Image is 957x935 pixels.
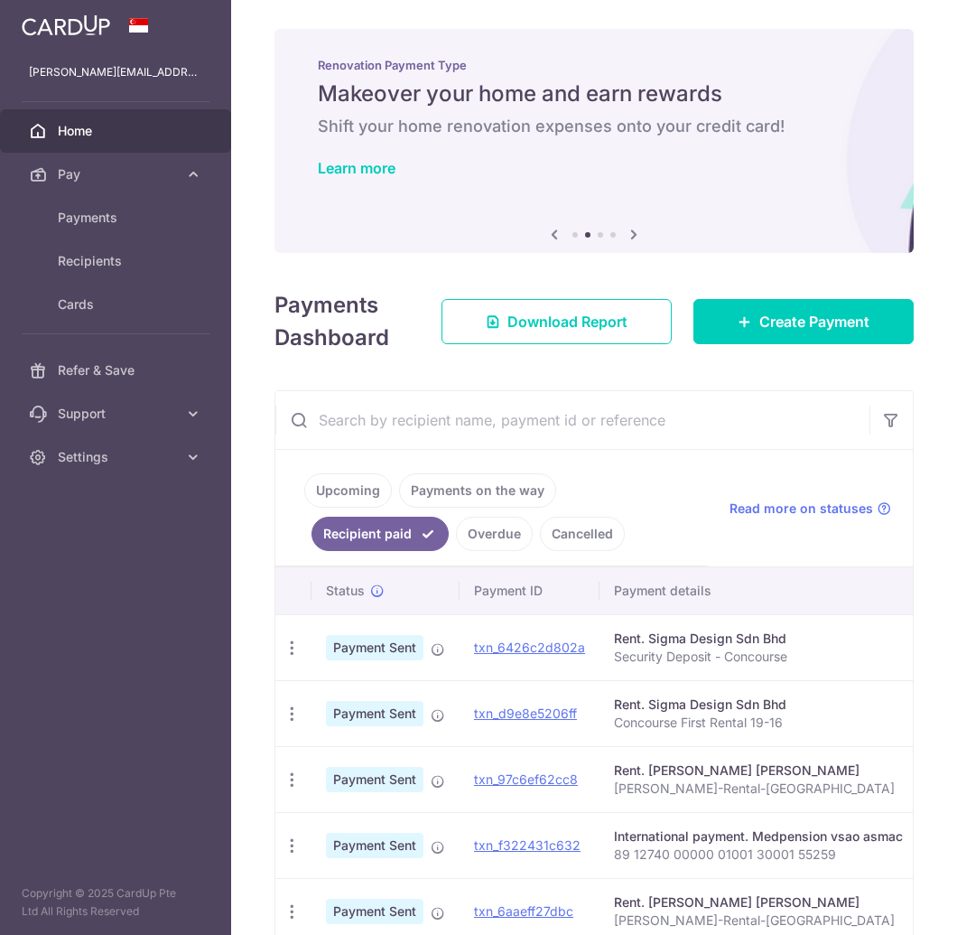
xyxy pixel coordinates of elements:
[58,122,177,140] span: Home
[841,881,939,926] iframe: Opens a widget where you can find more information
[507,311,627,332] span: Download Report
[456,517,533,551] a: Overdue
[614,827,903,846] div: International payment. Medpension vsao asmac
[614,714,903,732] p: Concourse First Rental 19-16
[326,767,423,792] span: Payment Sent
[326,701,423,726] span: Payment Sent
[614,696,903,714] div: Rent. Sigma Design Sdn Bhd
[599,567,917,614] th: Payment details
[318,159,395,177] a: Learn more
[729,500,891,518] a: Read more on statuses
[614,648,903,666] p: Security Deposit - Concourse
[318,79,870,108] h5: Makeover your home and earn rewards
[729,500,873,518] span: Read more on statuses
[58,448,177,466] span: Settings
[474,706,577,721] a: txn_d9e8e5206ff
[318,58,870,72] p: Renovation Payment Type
[318,116,870,137] h6: Shift your home renovation expenses onto your credit card!
[540,517,625,551] a: Cancelled
[58,361,177,379] span: Refer & Save
[614,630,903,648] div: Rent. Sigma Design Sdn Bhd
[58,165,177,183] span: Pay
[326,582,365,600] span: Status
[58,405,177,423] span: Support
[614,846,903,864] p: 89 12740 00000 01001 30001 55259
[474,640,585,655] a: txn_6426c2d802a
[474,771,578,787] a: txn_97c6ef62cc8
[326,899,423,924] span: Payment Sent
[275,391,869,449] input: Search by recipient name, payment id or reference
[58,209,177,227] span: Payments
[274,29,914,253] img: Renovation banner
[58,252,177,270] span: Recipients
[58,295,177,313] span: Cards
[274,289,409,354] h4: Payments Dashboard
[326,635,423,660] span: Payment Sent
[326,833,423,858] span: Payment Sent
[693,299,914,344] a: Create Payment
[460,567,599,614] th: Payment ID
[304,473,392,508] a: Upcoming
[22,14,110,36] img: CardUp
[474,903,573,919] a: txn_6aaeff27dbc
[441,299,672,344] a: Download Report
[614,912,903,930] p: [PERSON_NAME]-Rental-[GEOGRAPHIC_DATA]
[399,473,556,508] a: Payments on the way
[759,311,869,332] span: Create Payment
[614,762,903,780] div: Rent. [PERSON_NAME] [PERSON_NAME]
[614,893,903,912] div: Rent. [PERSON_NAME] [PERSON_NAME]
[311,517,449,551] a: Recipient paid
[29,63,202,81] p: [PERSON_NAME][EMAIL_ADDRESS][DOMAIN_NAME]
[614,780,903,798] p: [PERSON_NAME]-Rental-[GEOGRAPHIC_DATA]
[474,837,581,853] a: txn_f322431c632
